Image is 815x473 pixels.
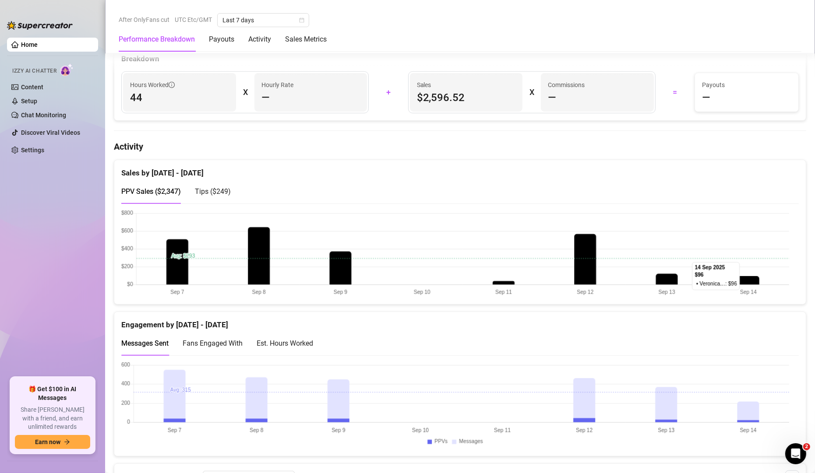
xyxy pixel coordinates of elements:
[119,13,169,26] span: After OnlyFans cut
[7,21,73,30] img: logo-BBDzfeDw.svg
[35,438,60,445] span: Earn now
[64,439,70,445] span: arrow-right
[261,80,293,90] article: Hourly Rate
[21,98,37,105] a: Setup
[417,91,516,105] span: $2,596.52
[417,80,516,90] span: Sales
[119,34,195,45] div: Performance Breakdown
[803,443,810,450] span: 2
[243,85,247,99] div: X
[374,85,402,99] div: +
[21,112,66,119] a: Chat Monitoring
[21,147,44,154] a: Settings
[21,129,80,136] a: Discover Viral Videos
[183,339,243,347] span: Fans Engaged With
[21,41,38,48] a: Home
[169,82,175,88] span: info-circle
[114,140,806,153] h4: Activity
[121,312,799,331] div: Engagement by [DATE] - [DATE]
[121,160,799,179] div: Sales by [DATE] - [DATE]
[209,34,234,45] div: Payouts
[15,385,90,402] span: 🎁 Get $100 in AI Messages
[222,14,304,27] span: Last 7 days
[261,91,270,105] span: —
[257,338,313,349] div: Est. Hours Worked
[702,91,710,105] span: —
[299,18,304,23] span: calendar
[529,85,534,99] div: X
[15,435,90,449] button: Earn nowarrow-right
[21,84,43,91] a: Content
[661,85,689,99] div: =
[121,53,799,65] div: Breakdown
[12,67,56,75] span: Izzy AI Chatter
[248,34,271,45] div: Activity
[702,80,791,90] span: Payouts
[285,34,327,45] div: Sales Metrics
[785,443,806,464] iframe: Intercom live chat
[60,63,74,76] img: AI Chatter
[121,339,169,347] span: Messages Sent
[130,91,229,105] span: 44
[548,80,585,90] article: Commissions
[195,187,231,196] span: Tips ( $249 )
[130,80,175,90] span: Hours Worked
[548,91,556,105] span: —
[121,187,181,196] span: PPV Sales ( $2,347 )
[175,13,212,26] span: UTC Etc/GMT
[15,406,90,431] span: Share [PERSON_NAME] with a friend, and earn unlimited rewards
